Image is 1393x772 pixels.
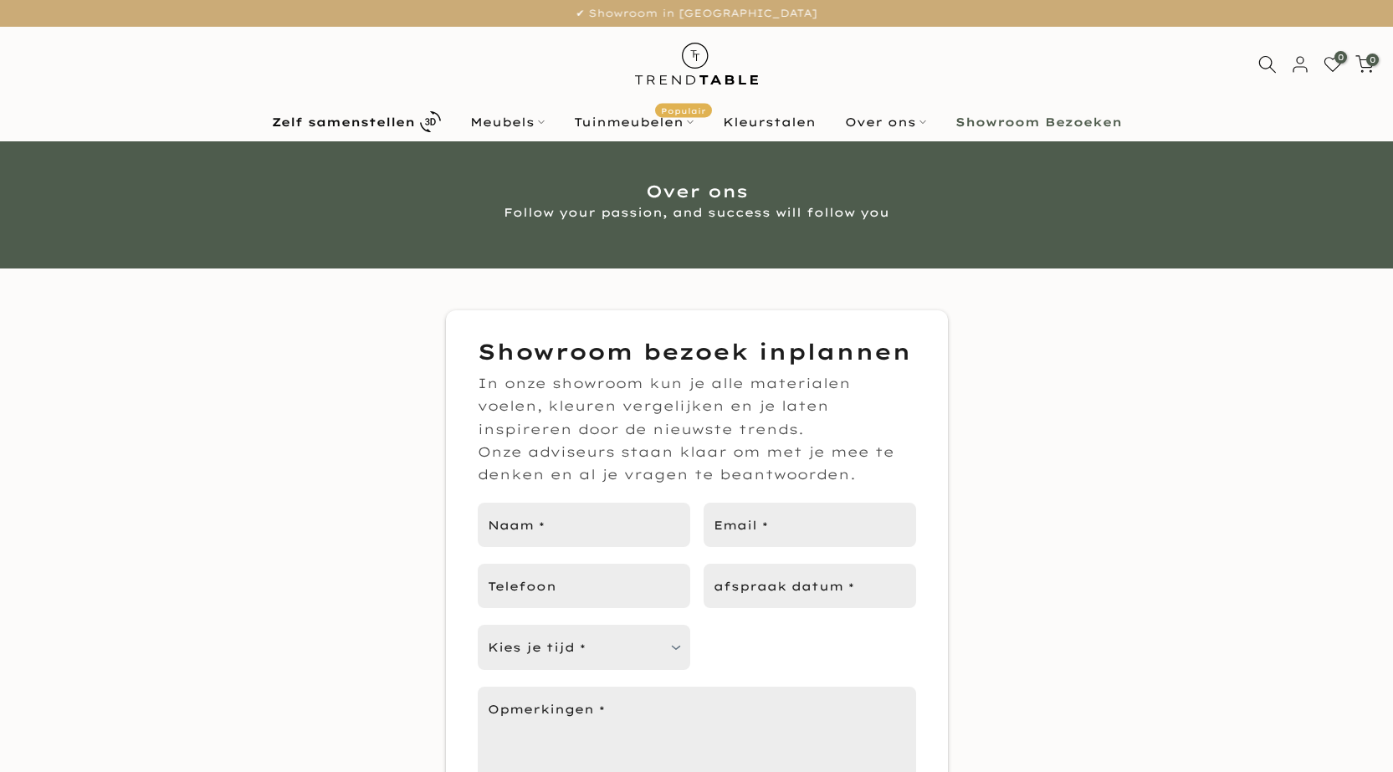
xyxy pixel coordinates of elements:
[478,372,916,441] p: In onze showroom kun je alle materialen voelen, kleuren vergelijken en je laten inspireren door d...
[940,112,1136,132] a: Showroom Bezoeken
[207,183,1186,200] h1: Over ons
[257,107,455,136] a: Zelf samenstellen
[1324,55,1342,74] a: 0
[955,116,1122,128] b: Showroom Bezoeken
[1366,54,1379,66] span: 0
[1334,51,1347,64] span: 0
[383,202,1011,222] p: Follow your passion, and success will follow you
[655,103,712,117] span: Populair
[21,4,1372,23] p: ✔ Showroom in [GEOGRAPHIC_DATA]
[455,112,559,132] a: Meubels
[559,112,708,132] a: TuinmeubelenPopulair
[830,112,940,132] a: Over ons
[478,335,916,368] h3: Showroom bezoek inplannen
[708,112,830,132] a: Kleurstalen
[478,441,916,486] p: Onze adviseurs staan klaar om met je mee te denken en al je vragen te beantwoorden.
[623,27,770,101] img: trend-table
[272,116,415,128] b: Zelf samenstellen
[1355,55,1374,74] a: 0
